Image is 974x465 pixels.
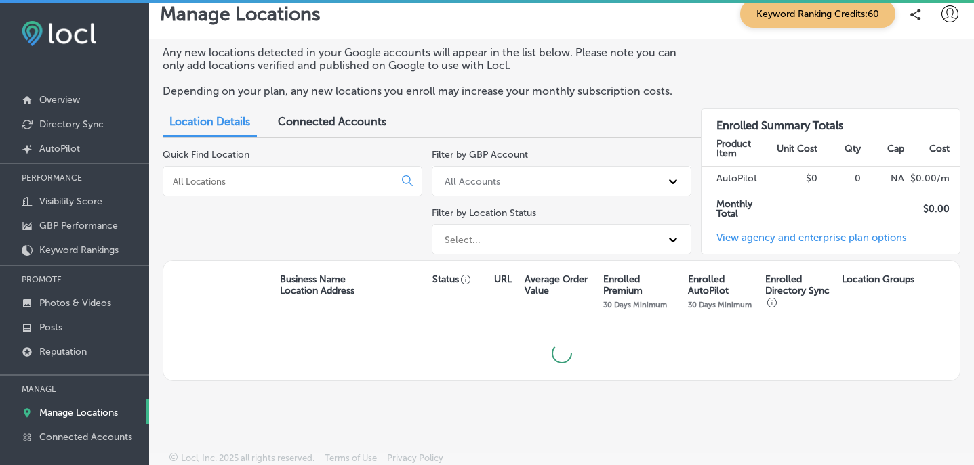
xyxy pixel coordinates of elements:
p: Any new locations detected in your Google accounts will appear in the list below. Please note you... [163,46,681,72]
p: Photos & Videos [39,297,111,309]
td: $0 [774,167,817,192]
th: Qty [818,132,861,167]
p: Reputation [39,346,87,357]
td: $ 0.00 /m [905,167,960,192]
p: AutoPilot [39,143,80,154]
label: Filter by GBP Account [432,149,528,160]
p: Enrolled Premium [603,273,681,296]
th: Unit Cost [774,132,817,167]
p: URL [494,273,512,285]
p: Depending on your plan, any new locations you enroll may increase your monthly subscription costs. [163,85,681,97]
p: Average Order Value [525,273,596,296]
label: Quick Find Location [163,149,249,160]
h3: Enrolled Summary Totals [702,109,960,132]
p: 30 Days Minimum [688,300,752,309]
p: Status [432,273,493,285]
p: Visibility Score [39,196,102,207]
p: Enrolled Directory Sync [765,273,836,308]
p: Business Name Location Address [280,273,354,296]
p: Location Groups [842,273,914,285]
p: Manage Locations [160,3,321,25]
p: Overview [39,94,80,106]
span: Location Details [169,115,250,128]
td: $ 0.00 [905,192,960,226]
p: Locl, Inc. 2025 all rights reserved. [181,453,314,463]
p: Manage Locations [39,407,118,418]
p: Directory Sync [39,118,104,130]
th: Cost [905,132,960,167]
div: All Accounts [445,175,500,187]
td: 0 [818,167,861,192]
div: Select... [445,234,481,245]
p: Connected Accounts [39,431,132,443]
p: GBP Performance [39,220,118,231]
span: Connected Accounts [278,115,386,128]
td: AutoPilot [702,167,774,192]
p: Keyword Rankings [39,244,119,256]
p: 30 Days Minimum [603,300,667,309]
a: View agency and enterprise plan options [702,231,907,254]
strong: Product Item [716,138,751,159]
label: Filter by Location Status [432,207,536,219]
th: Cap [861,132,905,167]
p: Enrolled AutoPilot [688,273,758,296]
p: Posts [39,322,62,333]
td: Monthly Total [702,192,774,226]
input: All Locations [171,175,391,187]
td: NA [861,167,905,192]
img: fda3e92497d09a02dc62c9cd864e3231.png [22,21,96,46]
